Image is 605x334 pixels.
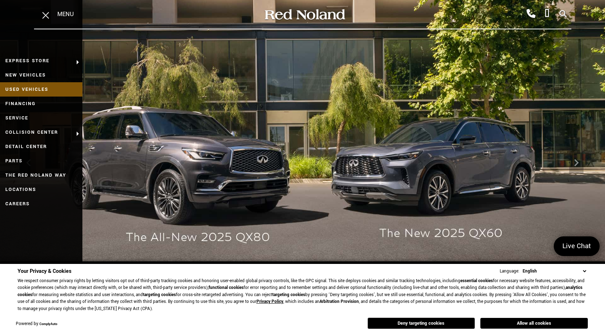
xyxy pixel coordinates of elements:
[208,285,244,291] strong: functional cookies
[18,277,588,313] p: We respect consumer privacy rights by letting visitors opt out of third-party tracking cookies an...
[554,236,600,256] a: Live Chat
[559,241,595,251] span: Live Chat
[18,267,71,275] span: Your Privacy & Cookies
[39,322,57,326] a: ComplyAuto
[272,292,305,298] strong: targeting cookies
[263,8,346,21] img: Red Noland Auto Group
[16,322,57,326] div: Powered by
[569,152,584,173] div: Next
[18,285,582,298] strong: analytics cookies
[320,299,359,305] strong: Arbitration Provision
[368,318,475,329] button: Deny targeting cookies
[460,278,493,284] strong: essential cookies
[256,299,283,305] a: Privacy Policy
[480,318,588,329] button: Allow all cookies
[521,267,588,275] select: Language Select
[143,292,176,298] strong: targeting cookies
[500,269,519,274] div: Language:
